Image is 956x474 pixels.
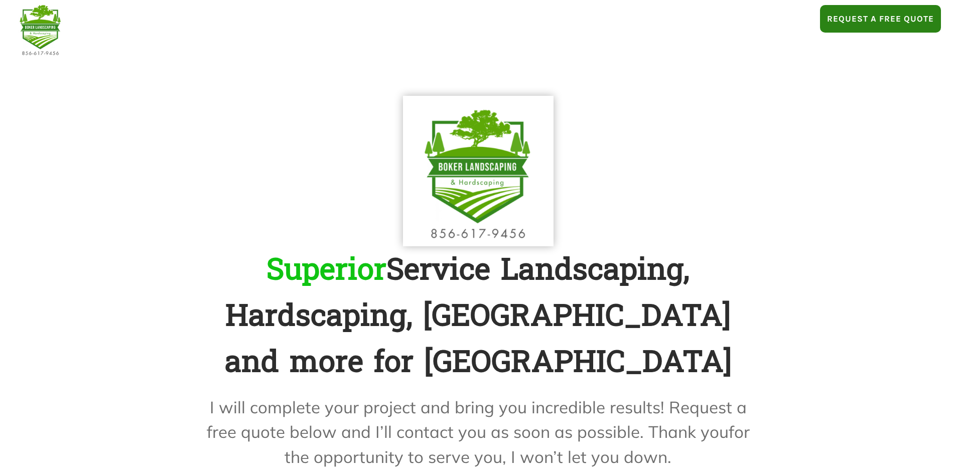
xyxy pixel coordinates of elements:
[225,243,732,389] b: Service Landscaping, Hardscaping, [GEOGRAPHIC_DATA] and more for [GEOGRAPHIC_DATA]
[827,14,934,24] span: Request A Free Quote
[207,397,747,442] span: I will complete your project and bring you incredible results! Request a free quote below and I’l...
[266,243,386,297] span: Superior
[285,421,750,467] span: for the opportunity to serve you, I won’t let you down.
[820,5,941,33] a: Request A Free Quote
[403,96,554,246] img: android-chrome-512×512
